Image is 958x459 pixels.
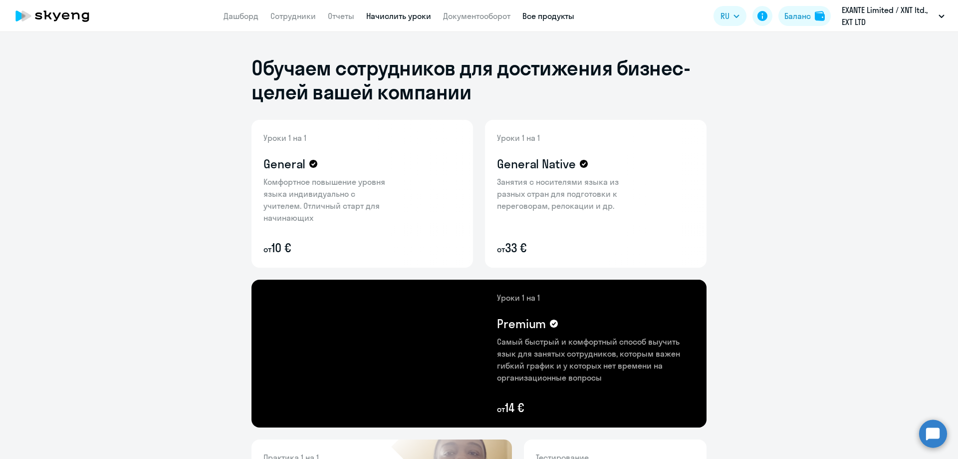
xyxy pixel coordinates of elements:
h4: General [263,156,305,172]
button: ‎EXANTE Limited / XNT ltd., EXT LTD [837,4,950,28]
p: ‎EXANTE Limited / XNT ltd., EXT LTD [842,4,935,28]
h4: General Native [497,156,576,172]
img: balance [815,11,825,21]
p: 33 € [497,240,627,256]
img: premium-content-bg.png [358,280,707,428]
a: Сотрудники [270,11,316,21]
p: Уроки 1 на 1 [497,132,627,144]
button: Балансbalance [778,6,831,26]
p: 14 € [497,400,695,416]
img: general-native-content-bg.png [485,120,642,268]
a: Все продукты [522,11,574,21]
a: Документооборот [443,11,510,21]
small: от [497,404,505,414]
p: Комфортное повышение уровня языка индивидуально с учителем. Отличный старт для начинающих [263,176,393,224]
p: Уроки 1 на 1 [263,132,393,144]
h4: Premium [497,316,546,332]
h1: Обучаем сотрудников для достижения бизнес-целей вашей компании [251,56,707,104]
img: general-content-bg.png [251,120,402,268]
p: Занятия с носителями языка из разных стран для подготовки к переговорам, релокации и др. [497,176,627,212]
a: Дашборд [224,11,258,21]
a: Отчеты [328,11,354,21]
span: RU [720,10,729,22]
p: Уроки 1 на 1 [497,292,695,304]
a: Начислить уроки [366,11,431,21]
div: Баланс [784,10,811,22]
p: Самый быстрый и комфортный способ выучить язык для занятых сотрудников, которым важен гибкий граф... [497,336,695,384]
button: RU [714,6,746,26]
small: от [263,244,271,254]
p: 10 € [263,240,393,256]
small: от [497,244,505,254]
